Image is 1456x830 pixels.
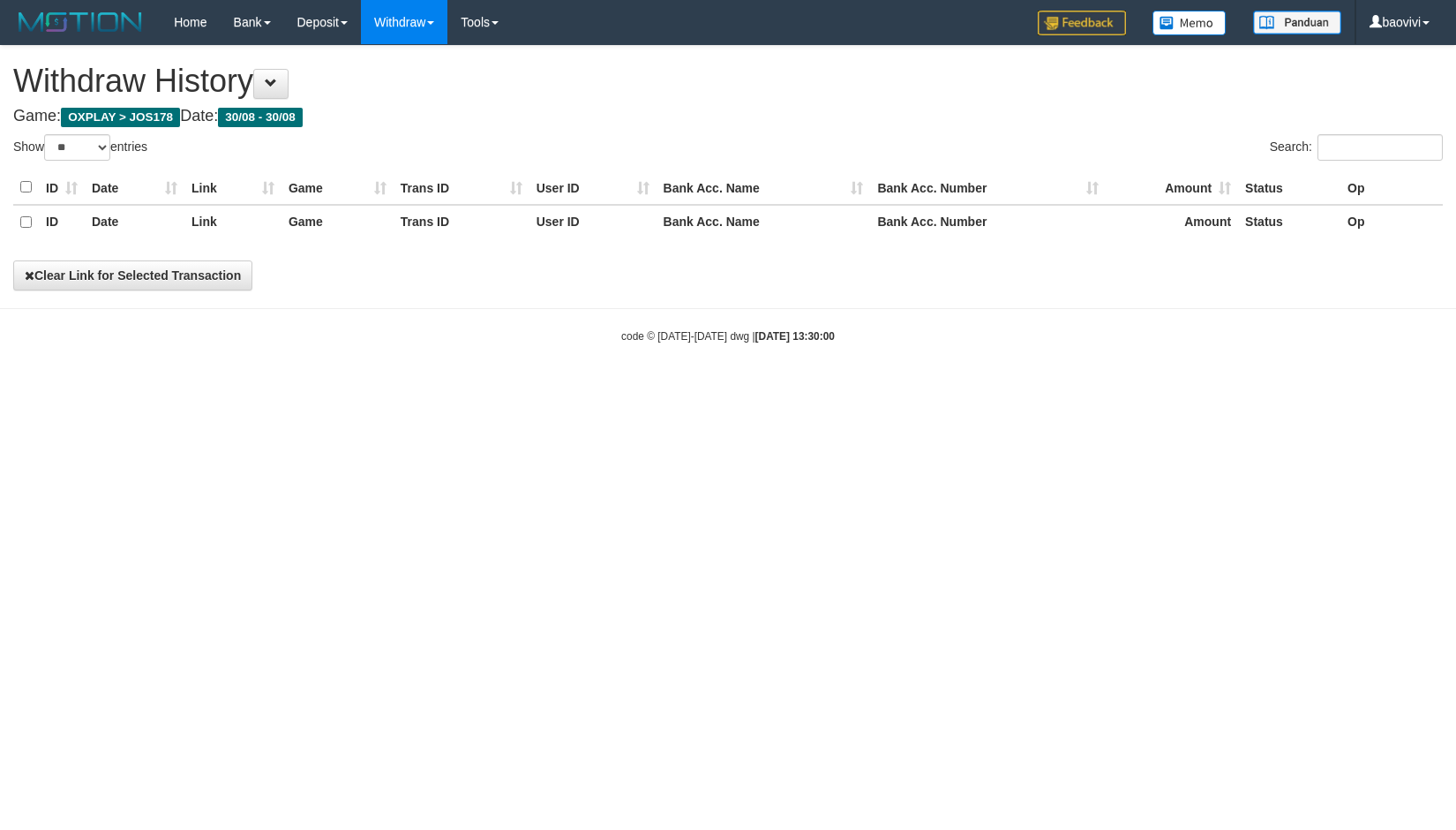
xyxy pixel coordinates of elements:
th: Game [281,170,394,205]
button: Clear Link for Selected Transaction [13,260,252,290]
input: Search: [1317,134,1443,161]
th: Link [184,170,281,205]
th: Bank Acc. Number [870,205,1106,239]
strong: [DATE] 13:30:00 [755,330,835,343]
th: Status [1238,170,1340,205]
img: panduan.png [1253,11,1341,34]
th: Game [281,205,394,239]
th: Status [1238,205,1340,239]
small: code © [DATE]-[DATE] dwg | [621,330,835,343]
th: Trans ID [394,205,529,239]
label: Search: [1270,134,1443,161]
label: Show entries [13,134,147,161]
img: MOTION_logo.png [13,9,147,35]
th: Bank Acc. Number [870,170,1106,205]
img: Button%20Memo.svg [1152,11,1227,35]
th: Op [1340,205,1443,239]
span: 30/08 - 30/08 [218,108,303,127]
th: Bank Acc. Name [657,170,871,205]
th: Bank Acc. Name [657,205,871,239]
th: Amount [1106,205,1238,239]
th: Op [1340,170,1443,205]
select: Showentries [44,134,110,161]
img: Feedback.jpg [1038,11,1126,35]
th: ID [39,205,85,239]
th: User ID [529,170,657,205]
th: User ID [529,205,657,239]
th: Date [85,205,184,239]
th: Amount [1106,170,1238,205]
th: Link [184,205,281,239]
th: ID [39,170,85,205]
th: Trans ID [394,170,529,205]
span: OXPLAY > JOS178 [61,108,180,127]
th: Date [85,170,184,205]
h4: Game: Date: [13,108,1443,125]
h1: Withdraw History [13,64,1443,99]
